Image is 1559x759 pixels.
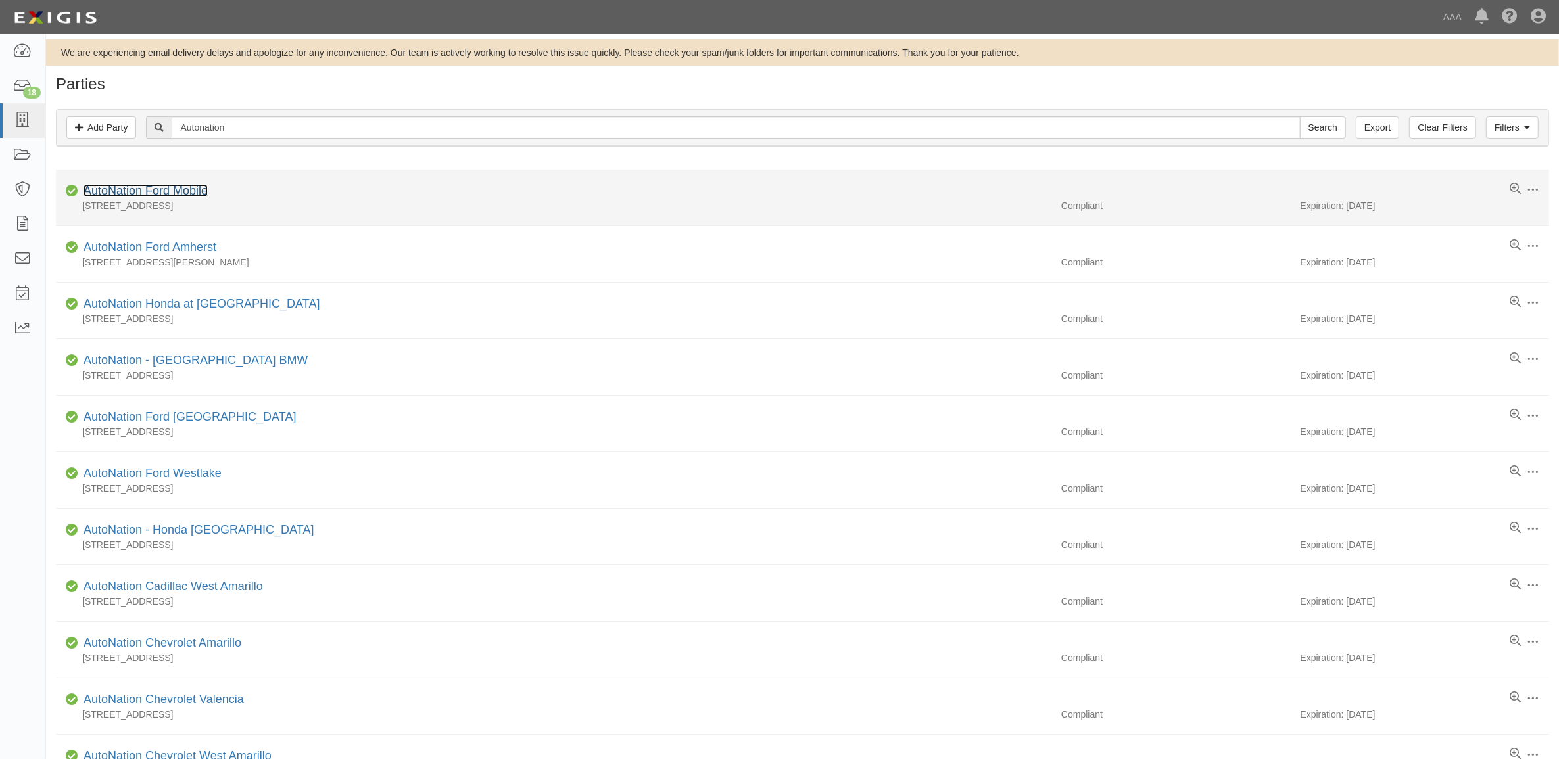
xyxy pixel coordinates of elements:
div: Compliant [1051,538,1301,551]
a: View results summary [1510,691,1521,704]
div: [STREET_ADDRESS] [56,425,1051,438]
div: [STREET_ADDRESS][PERSON_NAME] [56,256,1051,269]
i: Compliant [66,639,78,648]
div: Expiration: [DATE] [1301,369,1550,382]
a: AutoNation Honda at [GEOGRAPHIC_DATA] [84,297,320,310]
div: [STREET_ADDRESS] [56,199,1051,212]
a: AutoNation Ford Mobile [84,184,208,197]
i: Compliant [66,695,78,704]
i: Compliant [66,526,78,535]
div: [STREET_ADDRESS] [56,482,1051,495]
div: Expiration: [DATE] [1301,199,1550,212]
i: Compliant [66,243,78,252]
a: View results summary [1510,409,1521,422]
a: View results summary [1510,239,1521,252]
div: Expiration: [DATE] [1301,256,1550,269]
div: AutoNation Ford Westlake [78,465,222,482]
a: AutoNation Ford [GEOGRAPHIC_DATA] [84,410,296,423]
a: View results summary [1510,296,1521,309]
div: Expiration: [DATE] [1301,538,1550,551]
input: Search [1300,116,1346,139]
a: AutoNation - Honda [GEOGRAPHIC_DATA] [84,523,314,536]
i: Help Center - Complianz [1502,9,1518,25]
input: Search [172,116,1300,139]
div: Expiration: [DATE] [1301,482,1550,495]
i: Compliant [66,582,78,591]
div: Expiration: [DATE] [1301,425,1550,438]
i: Compliant [66,469,78,478]
div: Compliant [1051,199,1301,212]
div: AutoNation Ford Mobile [78,183,208,200]
a: View results summary [1510,522,1521,535]
i: Compliant [66,300,78,309]
a: AutoNation Ford Westlake [84,467,222,480]
a: View results summary [1510,465,1521,478]
div: AutoNation Chevrolet Valencia [78,691,244,708]
div: AutoNation Chevrolet Amarillo [78,635,241,652]
div: Expiration: [DATE] [1301,595,1550,608]
a: AutoNation Cadillac West Amarillo [84,580,263,593]
img: logo-5460c22ac91f19d4615b14bd174203de0afe785f0fc80cf4dbbc73dc1793850b.png [10,6,101,30]
h1: Parties [56,76,1549,93]
div: AutoNation Cadillac West Amarillo [78,578,263,595]
div: Compliant [1051,482,1301,495]
div: Expiration: [DATE] [1301,651,1550,664]
div: AutoNation - Valencia BMW [78,352,308,369]
div: AutoNation - Honda Valencia [78,522,314,539]
a: AAA [1437,4,1468,30]
div: Compliant [1051,708,1301,721]
div: [STREET_ADDRESS] [56,538,1051,551]
a: Filters [1486,116,1539,139]
div: AutoNation Honda at Bel Air Mall [78,296,320,313]
a: Export [1356,116,1399,139]
div: Expiration: [DATE] [1301,708,1550,721]
div: Compliant [1051,595,1301,608]
a: Add Party [66,116,136,139]
div: Compliant [1051,369,1301,382]
div: Compliant [1051,312,1301,325]
i: Compliant [66,356,78,365]
div: 18 [23,87,41,99]
div: Expiration: [DATE] [1301,312,1550,325]
div: Compliant [1051,256,1301,269]
a: View results summary [1510,578,1521,591]
div: [STREET_ADDRESS] [56,595,1051,608]
a: View results summary [1510,352,1521,365]
div: AutoNation Ford Valencia [78,409,296,426]
a: View results summary [1510,635,1521,648]
div: Compliant [1051,425,1301,438]
a: AutoNation Ford Amherst [84,241,216,254]
a: AutoNation - [GEOGRAPHIC_DATA] BMW [84,354,308,367]
a: AutoNation Chevrolet Amarillo [84,636,241,649]
div: Compliant [1051,651,1301,664]
i: Compliant [66,187,78,196]
div: [STREET_ADDRESS] [56,708,1051,721]
div: [STREET_ADDRESS] [56,651,1051,664]
a: AutoNation Chevrolet Valencia [84,693,244,706]
div: We are experiencing email delivery delays and apologize for any inconvenience. Our team is active... [46,46,1559,59]
i: Compliant [66,413,78,422]
div: AutoNation Ford Amherst [78,239,216,256]
a: View results summary [1510,183,1521,196]
div: [STREET_ADDRESS] [56,369,1051,382]
a: Clear Filters [1409,116,1475,139]
div: [STREET_ADDRESS] [56,312,1051,325]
